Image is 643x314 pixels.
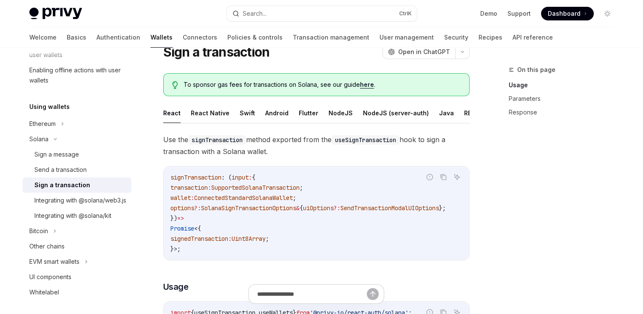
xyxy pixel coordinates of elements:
[170,225,194,232] span: Promise
[184,80,460,89] span: To sponsor gas fees for transactions on Solana, see our guide .
[194,194,293,202] span: ConnectedStandardSolanaWallet
[266,235,269,243] span: ;
[194,225,201,232] span: <{
[23,239,131,254] a: Other chains
[29,134,48,144] div: Solana
[29,241,65,251] div: Other chains
[252,174,255,181] span: {
[23,208,131,223] a: Integrating with @solana/kit
[29,27,57,48] a: Welcome
[367,288,379,300] button: Send message
[509,106,621,119] a: Response
[34,149,79,160] div: Sign a message
[23,63,131,88] a: Enabling offline actions with user wallets
[249,174,252,181] span: :
[293,194,296,202] span: ;
[183,27,217,48] a: Connectors
[517,65,555,75] span: On this page
[23,162,131,177] a: Send a transaction
[293,27,369,48] a: Transaction management
[380,27,434,48] a: User management
[331,135,399,145] code: useSignTransaction
[170,214,177,222] span: })
[208,184,211,191] span: :
[23,177,131,193] a: Sign a transaction
[177,214,184,222] span: =>
[163,103,181,123] button: React
[170,184,208,191] span: transaction
[29,287,59,297] div: Whitelabel
[34,195,126,206] div: Integrating with @solana/web3.js
[509,92,621,106] a: Parameters
[163,134,470,157] span: Use the method exported from the hook to sign a transaction with a Solana wallet.
[170,235,228,243] span: signedTransaction
[296,204,300,212] span: &
[451,171,462,183] button: Ask AI
[96,27,140,48] a: Authentication
[163,44,270,60] h1: Sign a transaction
[340,204,439,212] span: SendTransactionModalUIOptions
[398,48,450,56] span: Open in ChatGPT
[67,27,86,48] a: Basics
[29,226,48,236] div: Bitcoin
[221,174,232,181] span: : (
[23,269,131,285] a: UI components
[170,194,191,202] span: wallet
[360,81,374,88] a: here
[227,6,417,21] button: Search...CtrlK
[170,245,181,253] span: }>;
[300,204,303,212] span: {
[29,257,79,267] div: EVM smart wallets
[170,204,194,212] span: options
[479,27,502,48] a: Recipes
[23,193,131,208] a: Integrating with @solana/web3.js
[34,211,111,221] div: Integrating with @solana/kit
[232,174,249,181] span: input
[303,204,334,212] span: uiOptions
[228,235,232,243] span: :
[29,65,126,86] div: Enabling offline actions with user wallets
[439,204,446,212] span: };
[424,171,435,183] button: Report incorrect code
[243,9,266,19] div: Search...
[399,10,412,17] span: Ctrl K
[191,103,229,123] button: React Native
[211,184,300,191] span: SupportedSolanaTransaction
[438,171,449,183] button: Copy the contents from the code block
[201,204,296,212] span: SolanaSignTransactionOptions
[329,103,353,123] button: NodeJS
[240,103,255,123] button: Swift
[23,147,131,162] a: Sign a message
[444,27,468,48] a: Security
[191,194,194,202] span: :
[170,174,221,181] span: signTransaction
[29,102,70,112] h5: Using wallets
[23,285,131,300] a: Whitelabel
[334,204,340,212] span: ?:
[382,45,455,59] button: Open in ChatGPT
[29,119,56,129] div: Ethereum
[299,103,318,123] button: Flutter
[227,27,283,48] a: Policies & controls
[513,27,553,48] a: API reference
[29,8,82,20] img: light logo
[188,135,246,145] code: signTransaction
[509,78,621,92] a: Usage
[363,103,429,123] button: NodeJS (server-auth)
[548,9,581,18] span: Dashboard
[439,103,454,123] button: Java
[300,184,303,191] span: ;
[541,7,594,20] a: Dashboard
[194,204,201,212] span: ?:
[265,103,289,123] button: Android
[232,235,266,243] span: Uint8Array
[29,272,71,282] div: UI components
[34,165,87,175] div: Send a transaction
[480,9,497,18] a: Demo
[464,103,491,123] button: REST API
[163,281,189,293] span: Usage
[601,7,614,20] button: Toggle dark mode
[150,27,173,48] a: Wallets
[507,9,531,18] a: Support
[34,180,90,190] div: Sign a transaction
